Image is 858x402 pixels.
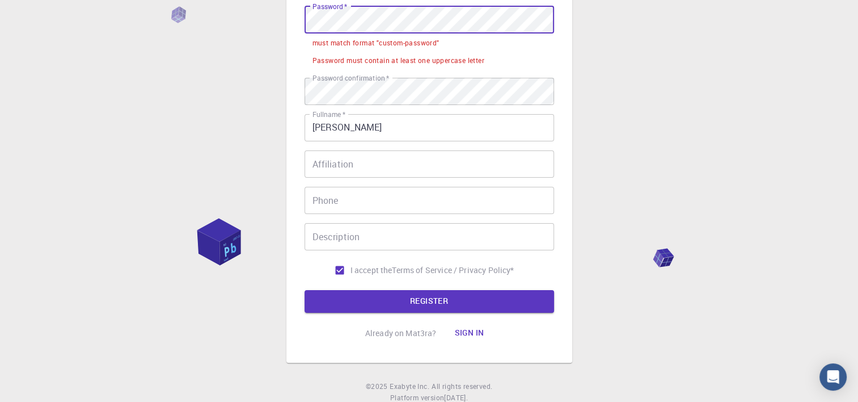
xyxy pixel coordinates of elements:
p: Terms of Service / Privacy Policy * [392,265,514,276]
div: Open Intercom Messenger [819,363,847,391]
a: Exabyte Inc. [390,381,429,392]
a: Terms of Service / Privacy Policy* [392,265,514,276]
label: Fullname [312,110,345,119]
button: REGISTER [305,290,554,313]
label: Password [312,2,347,11]
span: [DATE] . [444,393,468,402]
p: Already on Mat3ra? [365,328,437,339]
label: Password confirmation [312,73,389,83]
span: All rights reserved. [432,381,492,392]
span: © 2025 [366,381,390,392]
div: must match format "custom-password" [312,37,439,49]
span: I accept the [350,265,392,276]
div: Password must contain at least one uppercase letter [312,55,484,66]
button: Sign in [445,322,493,345]
span: Exabyte Inc. [390,382,429,391]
